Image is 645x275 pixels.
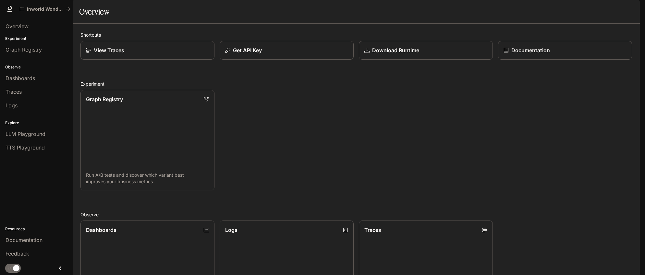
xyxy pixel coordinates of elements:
a: Download Runtime [359,41,493,60]
a: View Traces [80,41,214,60]
button: Get API Key [220,41,354,60]
a: Documentation [498,41,632,60]
p: Run A/B tests and discover which variant best improves your business metrics [86,172,209,185]
p: Dashboards [86,226,116,234]
h2: Observe [80,211,632,218]
p: Get API Key [233,46,262,54]
h2: Experiment [80,80,632,87]
p: Graph Registry [86,95,123,103]
p: Inworld Wonderland [27,6,63,12]
h2: Shortcuts [80,31,632,38]
h1: Overview [79,5,109,18]
p: View Traces [94,46,124,54]
p: Documentation [511,46,550,54]
p: Logs [225,226,237,234]
a: Graph RegistryRun A/B tests and discover which variant best improves your business metrics [80,90,214,190]
p: Download Runtime [372,46,419,54]
button: All workspaces [17,3,73,16]
p: Traces [364,226,381,234]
